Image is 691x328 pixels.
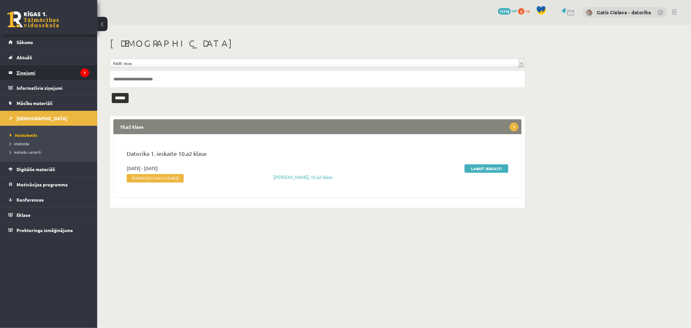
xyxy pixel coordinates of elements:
a: Rādīt visas [110,59,524,67]
span: Digitālie materiāli [17,166,55,172]
a: [DEMOGRAPHIC_DATA] [8,111,89,126]
span: Rādīt visas [113,59,516,67]
a: Rīgas 1. Tālmācības vidusskola [7,11,59,28]
a: Sākums [8,35,89,50]
a: Labot ieskaiti [465,164,508,173]
h1: [DEMOGRAPHIC_DATA] [110,38,525,49]
span: Eklase [17,212,30,218]
a: Proktoringa izmēģinājums [8,223,89,238]
a: 15718 mP [498,8,517,13]
span: xp [525,8,530,13]
span: mP [512,8,517,13]
a: Neizlabotās [10,132,91,138]
img: Gatis Cielava - datorika [586,10,593,16]
a: Aktuāli [8,50,89,65]
span: Izlabotās [10,141,29,146]
a: [PERSON_NAME], 10.a2 klase [273,174,333,180]
span: [DEMOGRAPHIC_DATA] [17,115,67,121]
a: Ieskaišu varianti [10,149,91,155]
a: 2 xp [518,8,533,13]
legend: 10.a2 klase [113,119,522,134]
a: Digitālie materiāli [8,162,89,177]
span: 1 [510,123,518,131]
span: Konferences [17,197,44,203]
span: Aktuāli [17,54,32,60]
span: 15:54:15 [DATE] [151,176,179,180]
span: Iesniegta: [127,174,184,182]
a: Ziņojumi1 [8,65,89,80]
span: 15718 [498,8,511,15]
legend: Ziņojumi [17,65,89,80]
a: Konferences [8,192,89,207]
i: 1 [80,68,89,77]
span: Motivācijas programma [17,182,68,187]
span: Neizlabotās [10,133,38,138]
a: Eklase [8,207,89,222]
a: Motivācijas programma [8,177,89,192]
span: Proktoringa izmēģinājums [17,227,73,233]
span: 2 [518,8,524,15]
span: [DATE] - [DATE] [127,165,158,172]
span: Ieskaišu varianti [10,149,41,155]
a: Mācību materiāli [8,96,89,111]
legend: Informatīvie ziņojumi [17,80,89,95]
a: Gatis Cielava - datorika [597,9,651,16]
span: Sākums [17,39,33,45]
p: Datorika 1. ieskaite 10.a2 klase [127,149,508,161]
a: Izlabotās [10,141,91,146]
span: Mācību materiāli [17,100,52,106]
a: Informatīvie ziņojumi [8,80,89,95]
